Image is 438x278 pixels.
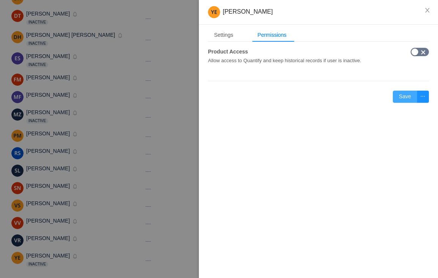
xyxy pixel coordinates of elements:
div: Allow access to Quantify and keep historical records if user is inactive. [208,56,374,64]
strong: Product Access [208,49,248,55]
div: [PERSON_NAME] [208,6,429,18]
button: icon: ellipsis [417,91,429,103]
img: a4fa2403164e6c05fbcdc20fda4fa0fe [208,6,220,18]
button: Save [393,91,417,103]
div: Settings [208,28,239,42]
i: icon: close [424,7,430,13]
div: Permissions [252,28,293,42]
